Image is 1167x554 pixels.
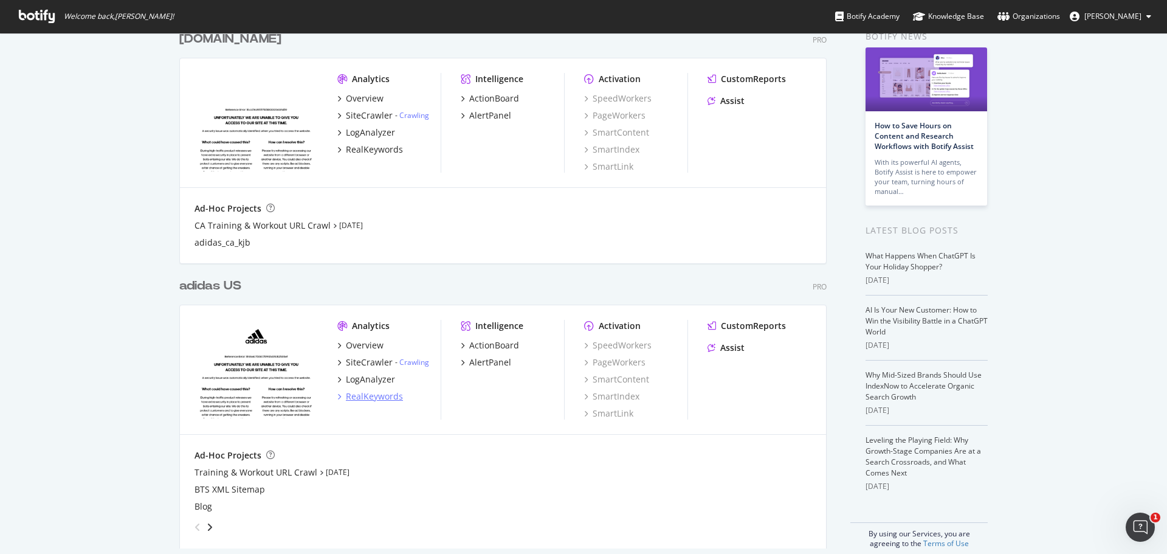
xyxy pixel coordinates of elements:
[866,30,988,43] div: Botify news
[194,483,265,496] div: BTS XML Sitemap
[194,220,331,232] a: CA Training & Workout URL Crawl
[337,339,384,351] a: Overview
[599,320,641,332] div: Activation
[866,405,988,416] div: [DATE]
[835,10,900,23] div: Botify Academy
[866,224,988,237] div: Latest Blog Posts
[399,110,429,120] a: Crawling
[337,356,429,369] a: SiteCrawler- Crawling
[1084,11,1141,21] span: Kavit Vichhivora
[866,275,988,286] div: [DATE]
[194,466,317,479] a: Training & Workout URL Crawl
[584,373,649,386] a: SmartContent
[346,390,403,403] div: RealKeywords
[721,73,786,85] div: CustomReports
[337,390,403,403] a: RealKeywords
[395,357,429,367] div: -
[599,73,641,85] div: Activation
[469,92,519,105] div: ActionBoard
[346,92,384,105] div: Overview
[461,92,519,105] a: ActionBoard
[346,339,384,351] div: Overview
[461,356,511,369] a: AlertPanel
[584,356,645,369] div: PageWorkers
[584,92,652,105] a: SpeedWorkers
[194,237,250,249] a: adidas_ca_kjb
[707,95,745,107] a: Assist
[337,109,429,122] a: SiteCrawler- Crawling
[395,110,429,120] div: -
[346,144,403,156] div: RealKeywords
[997,10,1060,23] div: Organizations
[866,251,976,272] a: What Happens When ChatGPT Is Your Holiday Shopper?
[720,95,745,107] div: Assist
[1151,513,1160,522] span: 1
[813,282,827,292] div: Pro
[475,73,523,85] div: Intelligence
[469,339,519,351] div: ActionBoard
[584,390,639,403] a: SmartIndex
[866,340,988,351] div: [DATE]
[179,16,836,549] div: grid
[913,10,984,23] div: Knowledge Base
[866,481,988,492] div: [DATE]
[707,73,786,85] a: CustomReports
[866,435,981,478] a: Leveling the Playing Field: Why Growth-Stage Companies Are at a Search Crossroads, and What Comes...
[337,126,395,139] a: LogAnalyzer
[194,73,318,171] img: adidas.ca
[469,356,511,369] div: AlertPanel
[179,30,281,48] div: [DOMAIN_NAME]
[1060,7,1161,26] button: [PERSON_NAME]
[461,339,519,351] a: ActionBoard
[850,522,988,549] div: By using our Services, you are agreeing to the
[584,109,645,122] a: PageWorkers
[205,521,214,533] div: angle-right
[352,320,390,332] div: Analytics
[584,407,633,420] a: SmartLink
[64,12,174,21] span: Welcome back, [PERSON_NAME] !
[339,220,363,230] a: [DATE]
[346,126,395,139] div: LogAnalyzer
[813,35,827,45] div: Pro
[337,373,395,386] a: LogAnalyzer
[923,538,969,549] a: Terms of Use
[584,161,633,173] a: SmartLink
[875,120,974,151] a: How to Save Hours on Content and Research Workflows with Botify Assist
[707,342,745,354] a: Assist
[346,109,393,122] div: SiteCrawler
[875,158,978,196] div: With its powerful AI agents, Botify Assist is here to empower your team, turning hours of manual…
[346,356,393,369] div: SiteCrawler
[720,342,745,354] div: Assist
[326,467,349,477] a: [DATE]
[866,47,987,111] img: How to Save Hours on Content and Research Workflows with Botify Assist
[337,92,384,105] a: Overview
[721,320,786,332] div: CustomReports
[584,339,652,351] a: SpeedWorkers
[469,109,511,122] div: AlertPanel
[866,370,982,402] a: Why Mid-Sized Brands Should Use IndexNow to Accelerate Organic Search Growth
[1126,513,1155,542] iframe: Intercom live chat
[352,73,390,85] div: Analytics
[584,144,639,156] a: SmartIndex
[461,109,511,122] a: AlertPanel
[179,30,286,48] a: [DOMAIN_NAME]
[194,320,318,418] img: adidas.com/us
[475,320,523,332] div: Intelligence
[399,357,429,367] a: Crawling
[194,500,212,513] a: Blog
[584,126,649,139] a: SmartContent
[707,320,786,332] a: CustomReports
[194,449,261,462] div: Ad-Hoc Projects
[190,518,205,537] div: angle-left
